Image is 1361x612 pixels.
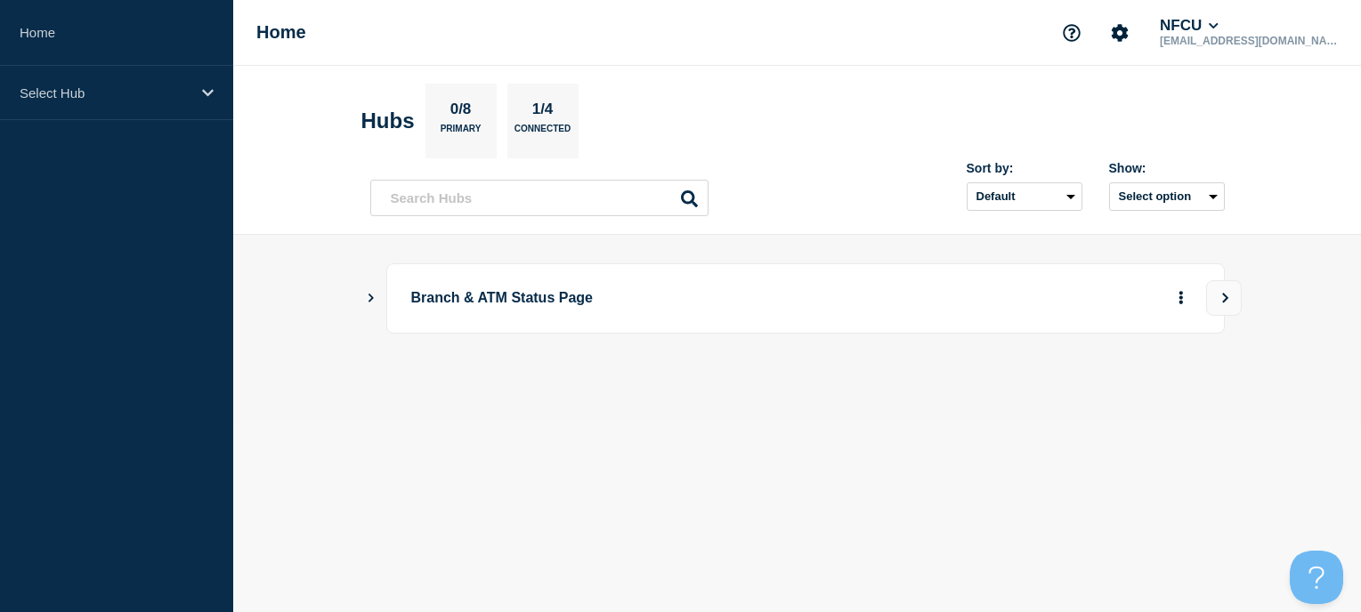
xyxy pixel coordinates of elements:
button: More actions [1170,282,1193,315]
button: Select option [1109,182,1225,211]
p: 0/8 [443,101,478,124]
div: Sort by: [967,161,1082,175]
iframe: Help Scout Beacon - Open [1290,551,1343,604]
h2: Hubs [361,109,415,133]
select: Sort by [967,182,1082,211]
p: 1/4 [525,101,560,124]
p: [EMAIL_ADDRESS][DOMAIN_NAME] [1156,35,1341,47]
p: Connected [514,124,571,142]
button: View [1206,280,1242,316]
div: Show: [1109,161,1225,175]
p: Select Hub [20,85,190,101]
input: Search Hubs [370,180,709,216]
button: Support [1053,14,1090,52]
p: Branch & ATM Status Page [411,282,903,315]
button: NFCU [1156,17,1222,35]
p: Primary [441,124,482,142]
button: Show Connected Hubs [367,292,376,305]
h1: Home [256,22,306,43]
button: Account settings [1101,14,1138,52]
